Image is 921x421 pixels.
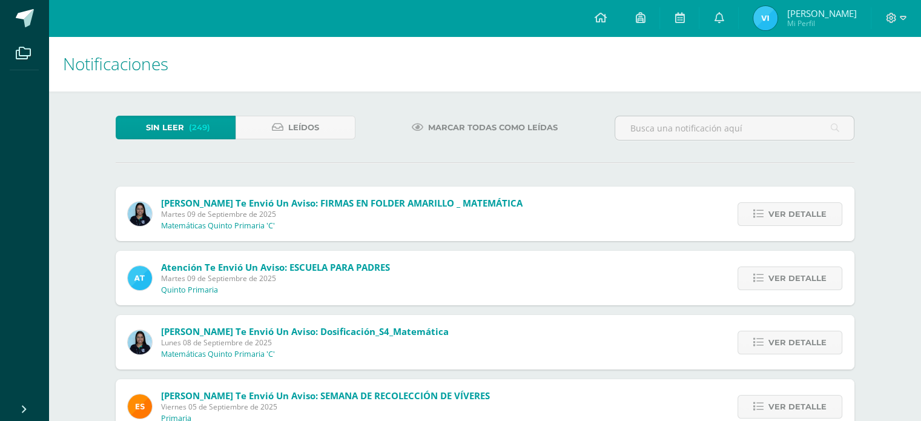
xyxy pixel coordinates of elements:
input: Busca una notificación aquí [615,116,854,140]
span: Ver detalle [768,267,827,290]
span: [PERSON_NAME] [787,7,856,19]
p: Matemáticas Quinto Primaria 'C' [161,350,275,359]
p: Matemáticas Quinto Primaria 'C' [161,221,275,231]
span: [PERSON_NAME] te envió un aviso: SEMANA DE RECOLECCIÓN DE VÍVERES [161,390,490,402]
span: Sin leer [146,116,184,139]
span: Atención te envió un aviso: ESCUELA PARA PADRES [161,261,390,273]
span: Martes 09 de Septiembre de 2025 [161,273,390,283]
img: 04ba0cfddb4f48ec578fdc77c48963c7.png [753,6,777,30]
span: Viernes 05 de Septiembre de 2025 [161,402,490,412]
span: Ver detalle [768,203,827,225]
a: Sin leer(249) [116,116,236,139]
span: [PERSON_NAME] te envió un aviso: FIRMAS EN FOLDER AMARILLO _ MATEMÁTICA [161,197,523,209]
span: Ver detalle [768,331,827,354]
span: Marcar todas como leídas [428,116,558,139]
img: 4ba0fbdb24318f1bbd103ebd070f4524.png [128,394,152,419]
img: 9fc725f787f6a993fc92a288b7a8b70c.png [128,266,152,290]
a: Leídos [236,116,355,139]
span: (249) [189,116,210,139]
span: Martes 09 de Septiembre de 2025 [161,209,523,219]
a: Marcar todas como leídas [397,116,573,139]
span: Notificaciones [63,52,168,75]
img: 1c2e75a0a924ffa84caa3ccf4b89f7cc.png [128,202,152,226]
span: Lunes 08 de Septiembre de 2025 [161,337,449,348]
img: 1c2e75a0a924ffa84caa3ccf4b89f7cc.png [128,330,152,354]
span: Mi Perfil [787,18,856,28]
p: Quinto Primaria [161,285,218,295]
span: [PERSON_NAME] te envió un aviso: Dosificación_S4_Matemática [161,325,449,337]
span: Leídos [288,116,319,139]
span: Ver detalle [768,396,827,418]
